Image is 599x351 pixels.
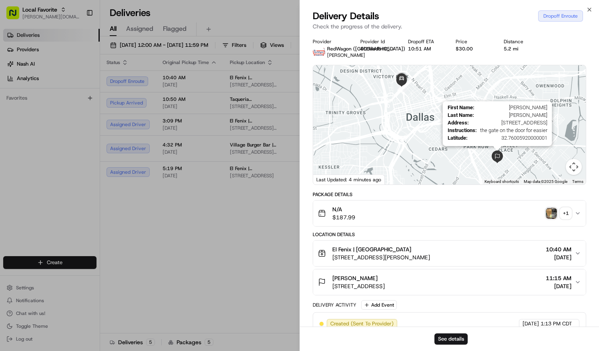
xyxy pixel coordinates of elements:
[16,116,61,124] span: Knowledge Base
[504,38,539,45] div: Distance
[313,22,586,30] p: Check the progress of the delivery.
[136,78,146,88] button: Start new chat
[477,112,547,118] span: [PERSON_NAME]
[327,52,365,58] span: [PERSON_NAME]
[80,135,97,141] span: Pylon
[360,46,395,52] button: 4f2faedb-958b-f70c-7825-4d4ad061ea41
[313,269,586,295] button: [PERSON_NAME][STREET_ADDRESS]11:15 AM[DATE]
[315,174,342,185] img: Google
[332,274,378,282] span: [PERSON_NAME]
[313,46,326,58] img: time_to_eat_nevada_logo
[21,51,132,60] input: Clear
[8,8,24,24] img: Nash
[313,174,385,185] div: Last Updated: 4 minutes ago
[408,46,443,52] div: 10:51 AM
[332,253,430,261] span: [STREET_ADDRESS][PERSON_NAME]
[330,320,394,327] span: Created (Sent To Provider)
[313,231,586,238] div: Location Details
[327,46,405,52] span: RedWagon ([GEOGRAPHIC_DATA])
[27,76,131,84] div: Start new chat
[447,120,468,126] span: Address :
[76,116,129,124] span: API Documentation
[64,112,132,127] a: 💻API Documentation
[572,179,583,184] a: Terms
[360,38,395,45] div: Provider Id
[541,320,572,327] span: 1:13 PM CDT
[546,253,571,261] span: [DATE]
[434,333,468,345] button: See details
[447,127,476,133] span: Instructions :
[447,112,474,118] span: Last Name :
[560,208,571,219] div: + 1
[313,38,348,45] div: Provider
[477,104,547,110] span: [PERSON_NAME]
[408,38,443,45] div: Dropoff ETA
[332,205,355,213] span: N/A
[68,116,74,123] div: 💻
[447,135,467,141] span: Latitude :
[456,38,490,45] div: Price
[470,135,547,141] span: 32.76005920000001
[313,201,586,226] button: N/A$187.99photo_proof_of_pickup image+1
[546,282,571,290] span: [DATE]
[546,274,571,282] span: 11:15 AM
[484,179,519,185] button: Keyboard shortcuts
[27,84,101,90] div: We're available if you need us!
[447,104,474,110] span: First Name :
[8,32,146,44] p: Welcome 👋
[332,213,355,221] span: $187.99
[5,112,64,127] a: 📗Knowledge Base
[472,120,547,126] span: [STREET_ADDRESS]
[546,245,571,253] span: 10:40 AM
[313,241,586,266] button: El Fenix | [GEOGRAPHIC_DATA][STREET_ADDRESS][PERSON_NAME]10:40 AM[DATE]
[546,208,571,219] button: photo_proof_of_pickup image+1
[315,174,342,185] a: Open this area in Google Maps (opens a new window)
[8,116,14,123] div: 📗
[332,282,385,290] span: [STREET_ADDRESS]
[566,159,582,175] button: Map camera controls
[456,46,490,52] div: $30.00
[56,135,97,141] a: Powered byPylon
[480,127,547,133] span: the gate on the door for easier
[524,179,567,184] span: Map data ©2025 Google
[361,300,397,310] button: Add Event
[332,245,411,253] span: El Fenix | [GEOGRAPHIC_DATA]
[313,302,356,308] div: Delivery Activity
[313,10,379,22] span: Delivery Details
[546,208,557,219] img: photo_proof_of_pickup image
[313,191,586,198] div: Package Details
[523,320,539,327] span: [DATE]
[504,46,539,52] div: 5.2 mi
[8,76,22,90] img: 1736555255976-a54dd68f-1ca7-489b-9aae-adbdc363a1c4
